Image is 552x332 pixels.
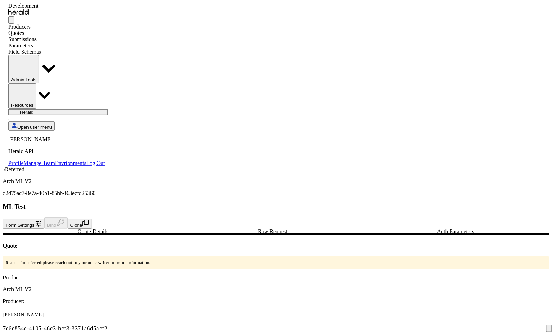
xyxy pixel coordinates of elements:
div: Parameters [8,43,108,49]
a: Manage Team [24,160,55,166]
div: Development [8,3,108,9]
p: Product: [3,274,549,281]
button: Bind [44,217,68,229]
span: Referred [5,166,24,172]
div: Submissions [8,36,108,43]
img: Herald Logo [8,9,29,15]
p: [PERSON_NAME] [3,310,549,320]
a: Profile [8,160,24,166]
p: Arch ML V2 [3,178,549,184]
h3: ML Test [3,203,549,211]
button: Open user menu [8,121,55,131]
p: Arch ML V2 [3,286,549,293]
button: Resources dropdown menu [8,83,36,109]
span: Reason for referred: [6,260,43,265]
button: Form Settings [3,219,44,229]
div: Open user menu [8,136,108,166]
span: Raw Request [258,229,287,234]
p: 7c6e854e-4105-46c3-bcf3-3371a6d5acf2 [3,325,549,332]
p: please reach out to your underwriter for more information. [3,256,549,269]
div: Field Schemas [8,49,108,55]
span: Auth Parameters [437,229,474,234]
div: Quotes [8,30,108,36]
button: internal dropdown menu [8,55,39,83]
p: d2d75ac7-8e7a-40b1-85bb-f63ecfd25360 [3,190,549,196]
span: Open user menu [17,124,52,130]
a: Log Out [86,160,105,166]
p: Herald API [8,148,108,154]
div: Producers [8,24,108,30]
p: [PERSON_NAME] [8,136,108,143]
a: Envrionments [55,160,86,166]
button: Clone [68,219,92,229]
h4: Quote [3,243,549,249]
span: Quote Details [78,229,108,234]
p: Producer: [3,298,549,304]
